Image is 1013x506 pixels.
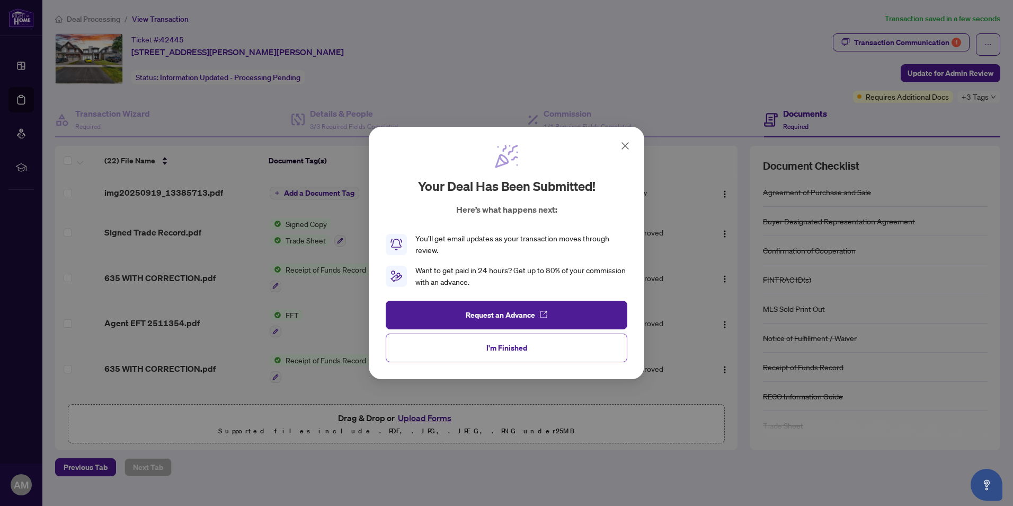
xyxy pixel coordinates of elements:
button: Open asap [971,469,1002,501]
span: Request an Advance [466,307,535,324]
div: You’ll get email updates as your transaction moves through review. [415,233,627,256]
div: Want to get paid in 24 hours? Get up to 80% of your commission with an advance. [415,265,627,288]
button: I'm Finished [386,334,627,362]
button: Request an Advance [386,301,627,329]
h2: Your deal has been submitted! [418,178,596,195]
p: Here’s what happens next: [456,203,557,216]
span: I'm Finished [486,339,527,356]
